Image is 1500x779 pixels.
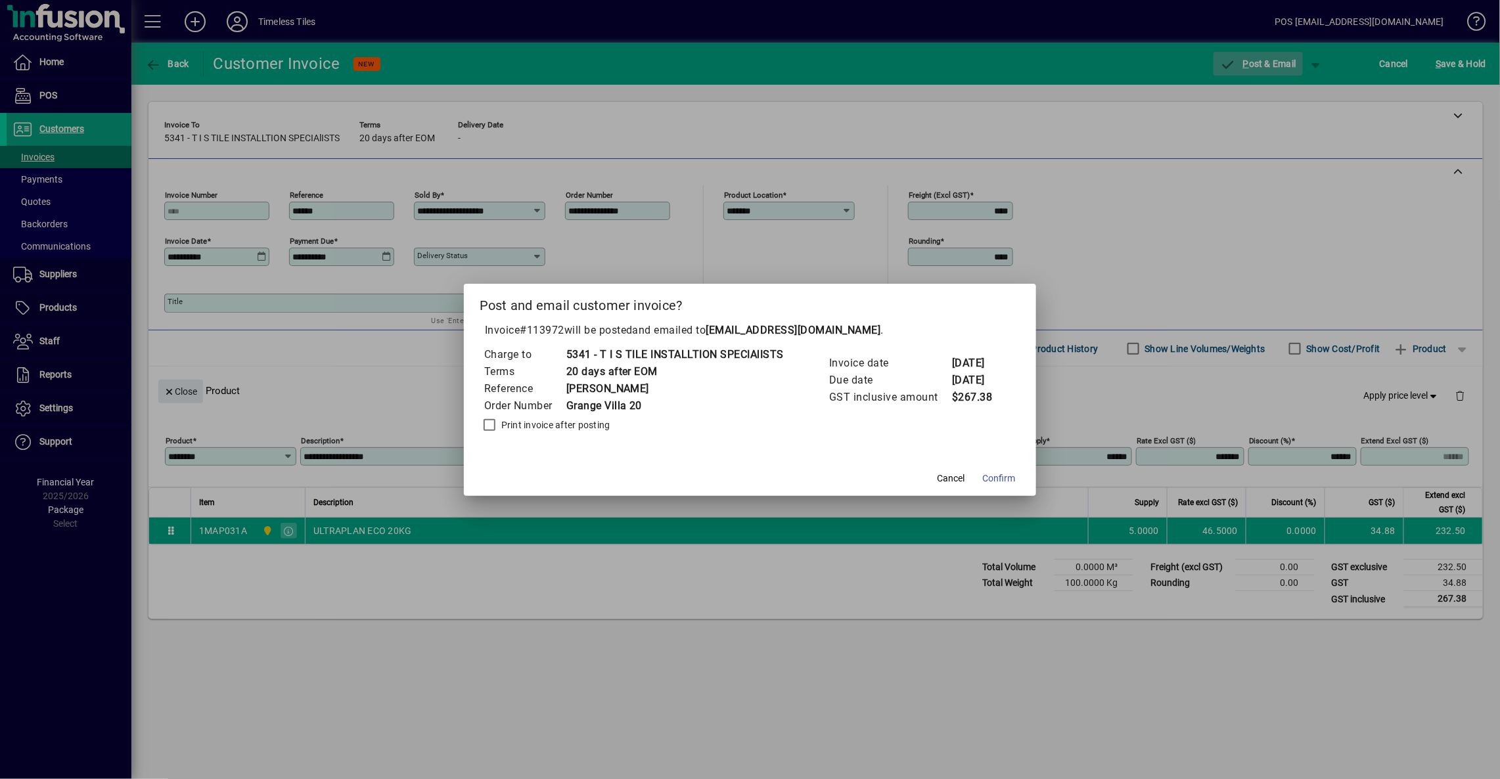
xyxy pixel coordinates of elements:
[977,467,1020,491] button: Confirm
[951,355,1004,372] td: [DATE]
[566,380,784,397] td: [PERSON_NAME]
[951,389,1004,406] td: $267.38
[982,472,1015,485] span: Confirm
[566,397,784,414] td: Grange Villa 20
[951,372,1004,389] td: [DATE]
[633,324,881,336] span: and emailed to
[829,389,951,406] td: GST inclusive amount
[480,323,1021,338] p: Invoice will be posted .
[566,363,784,380] td: 20 days after EOM
[464,284,1037,322] h2: Post and email customer invoice?
[706,324,881,336] b: [EMAIL_ADDRESS][DOMAIN_NAME]
[484,346,566,363] td: Charge to
[566,346,784,363] td: 5341 - T I S TILE INSTALLTION SPECIAlISTS
[930,467,972,491] button: Cancel
[520,324,564,336] span: #113972
[937,472,965,485] span: Cancel
[484,380,566,397] td: Reference
[829,372,951,389] td: Due date
[829,355,951,372] td: Invoice date
[484,397,566,414] td: Order Number
[484,363,566,380] td: Terms
[499,418,610,432] label: Print invoice after posting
